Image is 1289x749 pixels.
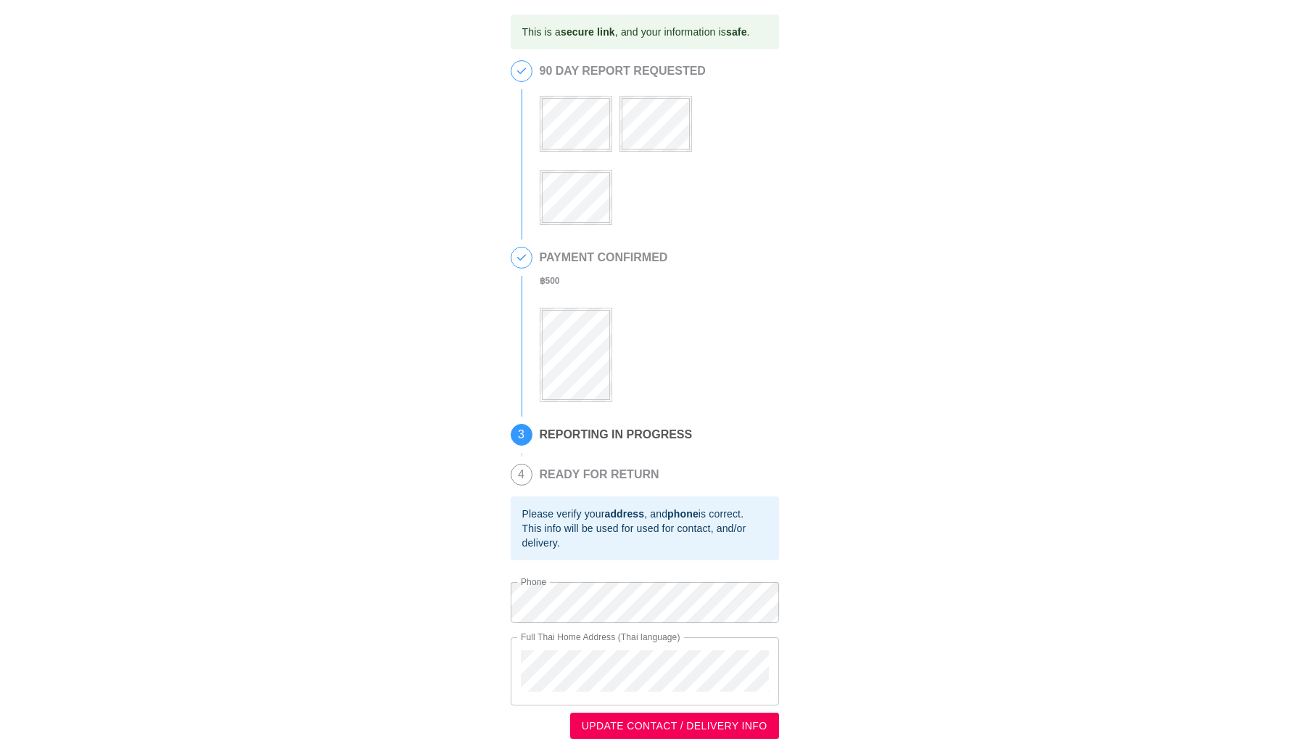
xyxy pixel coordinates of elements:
[522,521,767,550] div: This info will be used for used for contact, and/or delivery.
[511,425,532,445] span: 3
[540,428,693,441] h2: REPORTING IN PROGRESS
[540,468,659,481] h2: READY FOR RETURN
[511,61,532,81] span: 1
[540,65,772,78] h2: 90 DAY REPORT REQUESTED
[540,276,560,286] b: ฿ 500
[582,717,767,735] span: UPDATE CONTACT / DELIVERY INFO
[561,26,615,38] b: secure link
[667,508,699,520] b: phone
[511,464,532,485] span: 4
[604,508,644,520] b: address
[522,19,750,45] div: This is a , and your information is .
[570,713,779,740] button: UPDATE CONTACT / DELIVERY INFO
[726,26,747,38] b: safe
[540,251,668,264] h2: PAYMENT CONFIRMED
[511,247,532,268] span: 2
[522,507,767,521] div: Please verify your , and is correct.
